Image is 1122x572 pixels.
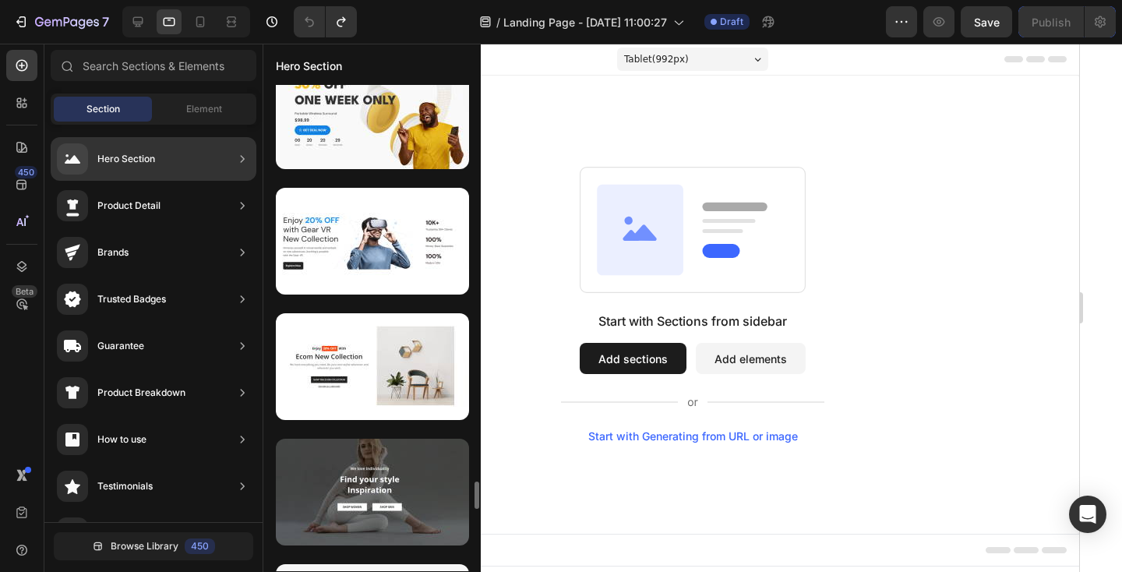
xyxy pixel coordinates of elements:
[97,385,185,401] div: Product Breakdown
[97,432,146,447] div: How to use
[186,102,222,116] span: Element
[97,478,153,494] div: Testimonials
[54,532,253,560] button: Browse Library450
[496,14,500,30] span: /
[97,338,144,354] div: Guarantee
[102,12,109,31] p: 7
[86,102,120,116] span: Section
[503,14,667,30] span: Landing Page - [DATE] 11:00:27
[185,538,215,554] div: 450
[12,285,37,298] div: Beta
[961,6,1012,37] button: Save
[282,387,492,399] div: Start with Generating from URL or image
[51,50,256,81] input: Search Sections & Elements
[6,6,116,37] button: 7
[97,291,166,307] div: Trusted Badges
[974,16,1000,29] span: Save
[1032,14,1071,30] div: Publish
[15,166,37,178] div: 450
[390,299,499,330] button: Add elements
[97,151,155,167] div: Hero Section
[294,6,357,37] div: Undo/Redo
[97,245,129,260] div: Brands
[720,15,743,29] span: Draft
[1069,496,1106,533] div: Open Intercom Messenger
[111,539,178,553] span: Browse Library
[306,44,1079,572] iframe: Design area
[97,198,161,214] div: Product Detail
[1018,6,1084,37] button: Publish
